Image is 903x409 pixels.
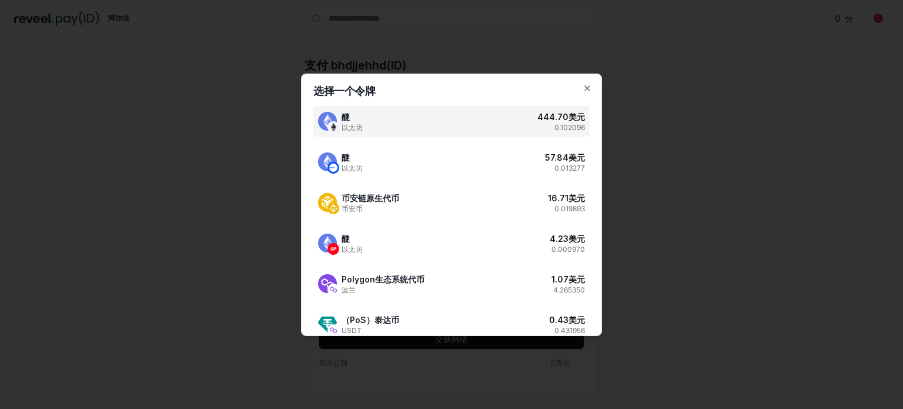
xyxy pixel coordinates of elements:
font: 0.000970 [551,245,585,254]
font: 美元 [568,234,585,244]
font: 币安币 [342,204,363,213]
font: 1.07 [551,274,568,284]
img: 醚 [327,243,339,255]
font: 444.70 [537,112,568,122]
font: 0.019893 [554,204,585,213]
font: 4.265350 [553,285,585,294]
img: 币安链原生代币 [327,202,339,214]
font: 美元 [568,193,585,203]
font: （PoS）泰达币 [342,315,399,325]
font: 美元 [568,315,585,325]
font: 美元 [568,112,585,122]
font: 波兰 [342,285,356,294]
font: Polygon生态系统代币 [342,274,424,284]
font: 以太坊 [342,123,363,132]
img: 币安链原生代币 [318,193,337,212]
font: 选择一个令牌 [313,85,375,97]
font: 0.431956 [554,326,585,335]
font: 醚 [342,112,350,122]
img: 醚 [318,112,337,131]
font: 0.102096 [554,123,585,132]
img: 醚 [327,121,339,133]
font: 0.013277 [554,164,585,172]
img: （PoS）泰达币 [318,315,337,334]
font: 美元 [568,152,585,162]
img: 醚 [318,152,337,171]
font: 以太坊 [342,164,363,172]
img: （PoS）泰达币 [327,324,339,336]
img: 醚 [327,162,339,174]
font: 美元 [568,274,585,284]
font: 醚 [342,152,350,162]
font: 0.43 [549,315,568,325]
font: 醚 [342,234,350,244]
font: 以太坊 [342,245,363,254]
font: 16.71 [548,193,568,203]
img: 醚 [318,234,337,252]
font: USDT [342,326,362,335]
img: Polygon生态系统代币 [318,274,337,293]
img: Polygon生态系统代币 [327,284,339,295]
font: 币安链原生代币 [342,193,399,203]
font: 4.23 [550,234,568,244]
font: 57.84 [545,152,568,162]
